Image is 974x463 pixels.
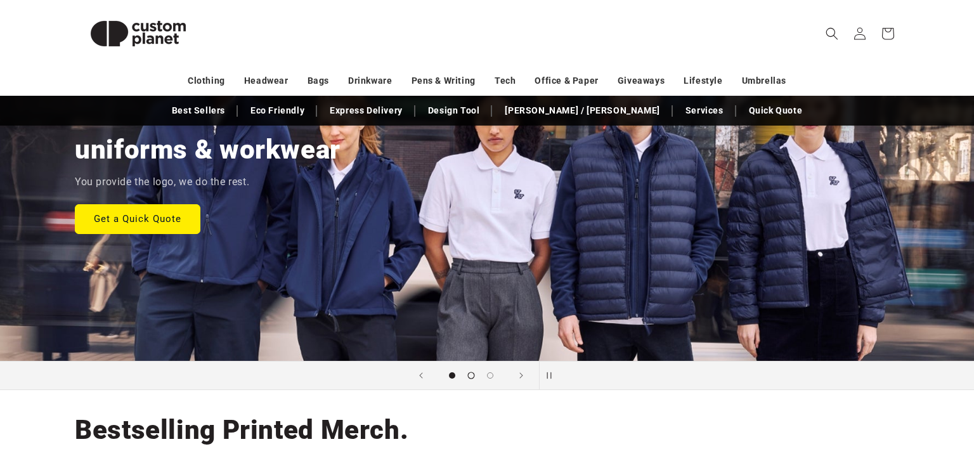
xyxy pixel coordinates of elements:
[481,366,500,385] button: Load slide 3 of 3
[308,70,329,92] a: Bags
[495,70,516,92] a: Tech
[188,70,225,92] a: Clothing
[498,100,666,122] a: [PERSON_NAME] / [PERSON_NAME]
[422,100,486,122] a: Design Tool
[539,362,567,389] button: Pause slideshow
[742,70,786,92] a: Umbrellas
[75,173,249,192] p: You provide the logo, we do the rest.
[166,100,231,122] a: Best Sellers
[412,70,476,92] a: Pens & Writing
[75,204,200,233] a: Get a Quick Quote
[535,70,598,92] a: Office & Paper
[75,133,341,167] h2: uniforms & workwear
[462,366,481,385] button: Load slide 2 of 3
[618,70,665,92] a: Giveaways
[75,413,408,447] h2: Bestselling Printed Merch.
[684,70,722,92] a: Lifestyle
[244,100,311,122] a: Eco Friendly
[679,100,730,122] a: Services
[443,366,462,385] button: Load slide 1 of 3
[244,70,289,92] a: Headwear
[765,326,974,463] iframe: Chat Widget
[75,5,202,62] img: Custom Planet
[348,70,392,92] a: Drinkware
[323,100,409,122] a: Express Delivery
[818,20,846,48] summary: Search
[743,100,809,122] a: Quick Quote
[407,362,435,389] button: Previous slide
[507,362,535,389] button: Next slide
